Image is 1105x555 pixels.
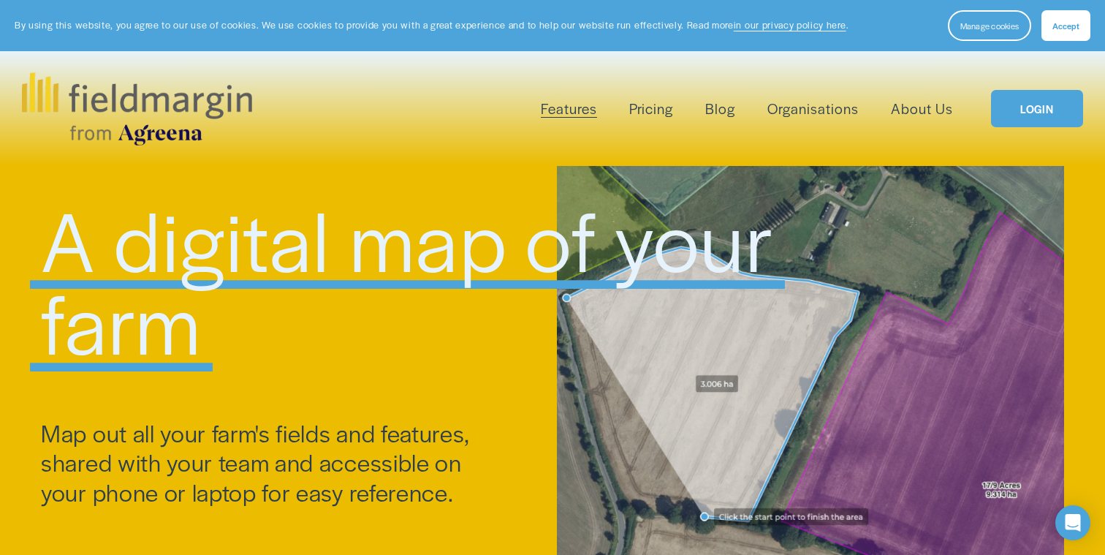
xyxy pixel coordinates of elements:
[1041,10,1090,41] button: Accept
[891,97,953,121] a: About Us
[22,72,251,146] img: fieldmargin.com
[948,10,1031,41] button: Manage cookies
[41,180,793,379] span: A digital map of your farm
[767,97,859,121] a: Organisations
[960,20,1019,31] span: Manage cookies
[629,97,673,121] a: Pricing
[541,97,597,121] a: folder dropdown
[734,18,846,31] a: in our privacy policy here
[1055,505,1090,540] div: Open Intercom Messenger
[15,18,848,32] p: By using this website, you agree to our use of cookies. We use cookies to provide you with a grea...
[991,90,1083,127] a: LOGIN
[1052,20,1079,31] span: Accept
[41,416,476,509] span: Map out all your farm's fields and features, shared with your team and accessible on your phone o...
[705,97,735,121] a: Blog
[541,98,597,119] span: Features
